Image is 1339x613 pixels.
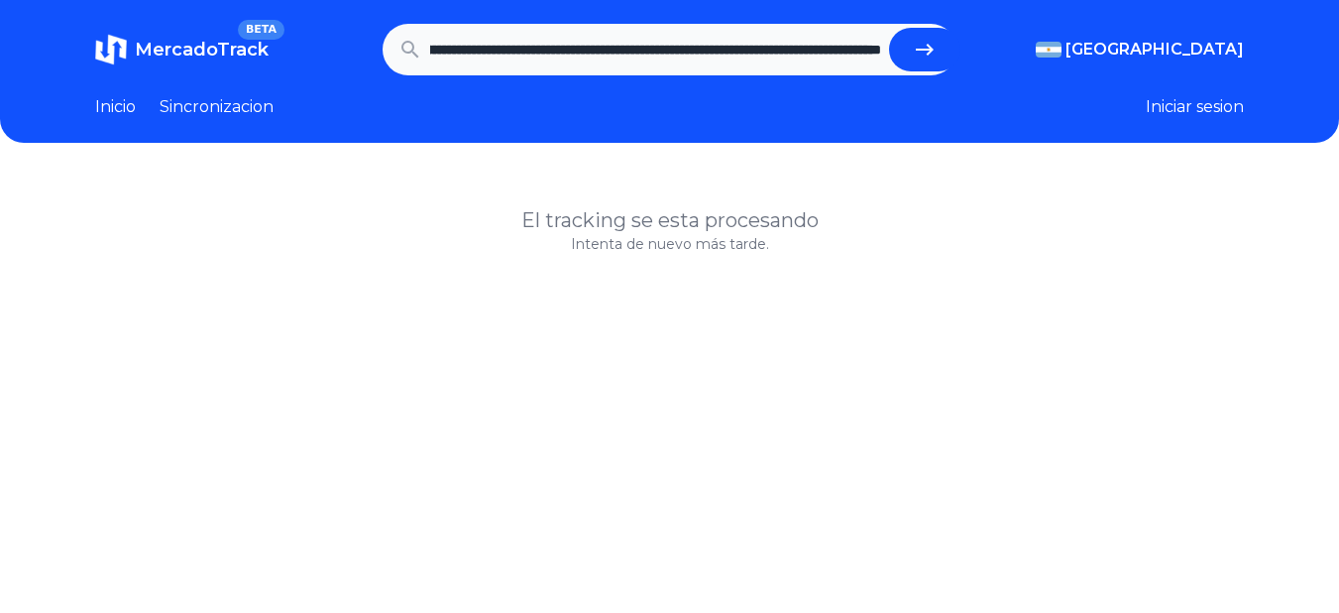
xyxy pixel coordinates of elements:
span: MercadoTrack [135,39,269,61]
a: MercadoTrackBETA [95,34,269,65]
p: Intenta de nuevo más tarde. [95,234,1244,254]
button: [GEOGRAPHIC_DATA] [1036,38,1244,61]
a: Sincronizacion [160,95,274,119]
a: Inicio [95,95,136,119]
span: BETA [238,20,284,40]
img: MercadoTrack [95,34,127,65]
span: [GEOGRAPHIC_DATA] [1065,38,1244,61]
button: Iniciar sesion [1146,95,1244,119]
img: Argentina [1036,42,1061,58]
h1: El tracking se esta procesando [95,206,1244,234]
